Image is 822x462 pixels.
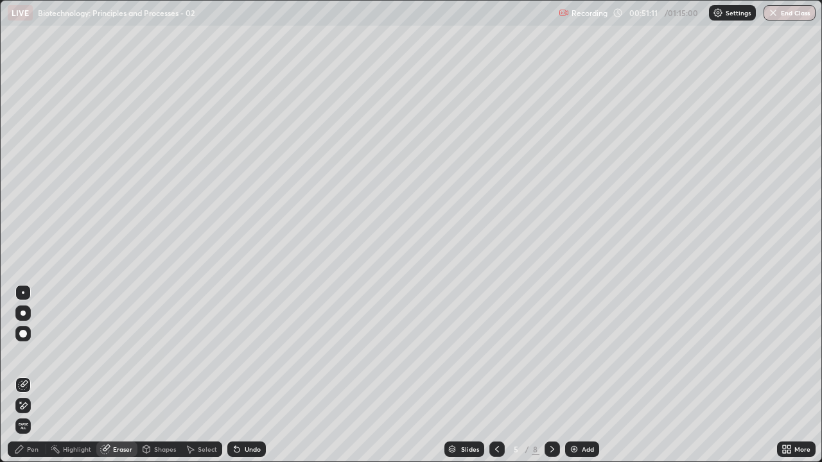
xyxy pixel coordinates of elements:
img: recording.375f2c34.svg [559,8,569,18]
button: End Class [764,5,816,21]
span: Erase all [16,422,30,430]
img: end-class-cross [768,8,778,18]
div: Slides [461,446,479,452]
p: Recording [572,8,608,18]
p: Biotechnology: Principles and Processes - 02 [38,8,195,18]
div: Highlight [63,446,91,452]
div: Undo [245,446,261,452]
div: More [794,446,810,452]
img: add-slide-button [569,444,579,454]
div: 5 [510,445,523,453]
div: Eraser [113,446,132,452]
p: LIVE [12,8,29,18]
p: Settings [726,10,751,16]
div: / [525,445,529,453]
div: Shapes [154,446,176,452]
div: Select [198,446,217,452]
img: class-settings-icons [713,8,723,18]
div: Pen [27,446,39,452]
div: 8 [532,443,539,455]
div: Add [582,446,594,452]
